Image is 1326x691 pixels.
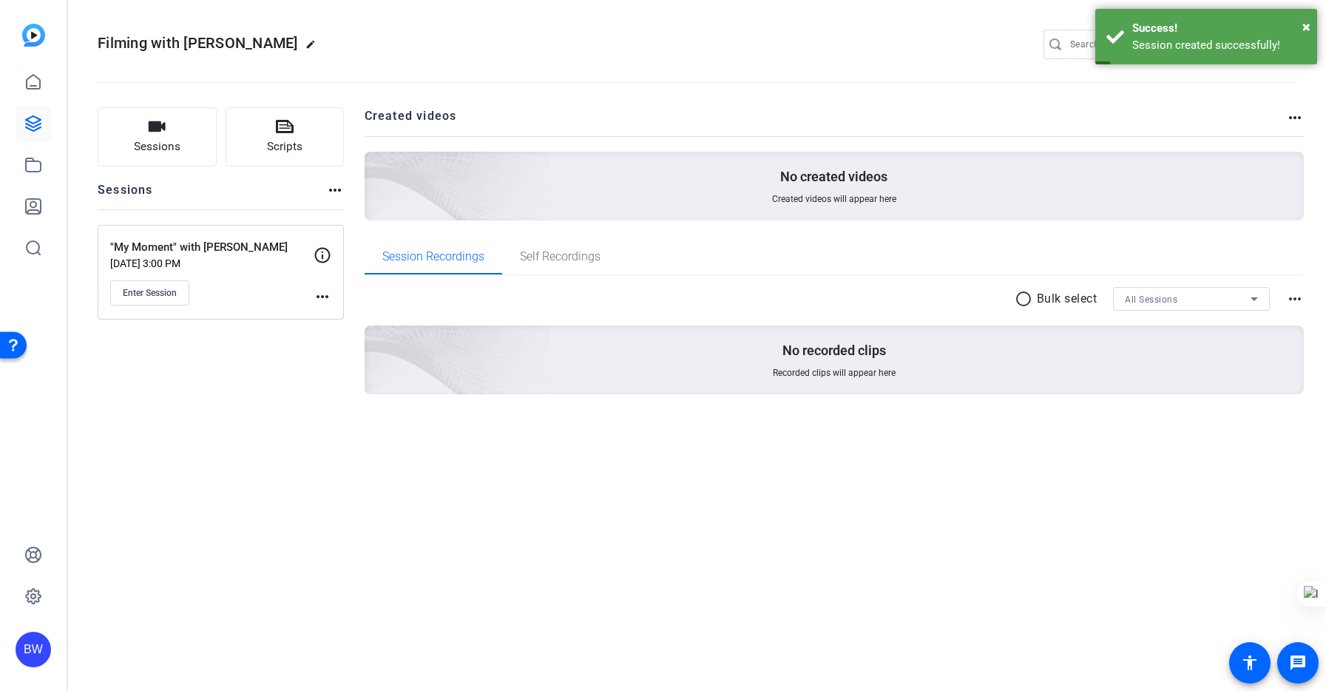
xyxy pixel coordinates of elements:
button: Scripts [226,107,345,166]
img: blue-gradient.svg [22,24,45,47]
h2: Created videos [365,107,1287,136]
mat-icon: more_horiz [326,181,344,199]
mat-icon: edit [305,39,323,57]
p: Bulk select [1037,290,1097,308]
mat-icon: message [1289,654,1307,672]
button: Enter Session [110,280,189,306]
span: Sessions [134,138,180,155]
span: Self Recordings [520,251,601,263]
h2: Sessions [98,181,153,209]
span: Filming with [PERSON_NAME] [98,34,298,52]
mat-icon: radio_button_unchecked [1015,290,1037,308]
div: BW [16,632,51,667]
span: Created videos will appear here [772,193,896,205]
mat-icon: more_horiz [314,288,331,306]
span: Recorded clips will appear here [773,367,896,379]
p: "My Moment" with [PERSON_NAME] [110,239,314,256]
span: Session Recordings [382,251,484,263]
mat-icon: more_horiz [1286,290,1304,308]
span: Enter Session [123,287,177,299]
input: Search [1070,36,1203,53]
p: No recorded clips [782,342,886,360]
p: No created videos [780,168,887,186]
span: All Sessions [1125,294,1177,305]
button: Close [1302,16,1310,38]
div: Success! [1132,20,1306,37]
img: embarkstudio-empty-session.png [199,179,552,500]
p: [DATE] 3:00 PM [110,257,314,269]
button: Sessions [98,107,217,166]
mat-icon: accessibility [1241,654,1259,672]
mat-icon: more_horiz [1286,109,1304,127]
img: Creted videos background [199,5,552,326]
div: Session created successfully! [1132,37,1306,54]
span: × [1302,18,1310,36]
span: Scripts [267,138,302,155]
